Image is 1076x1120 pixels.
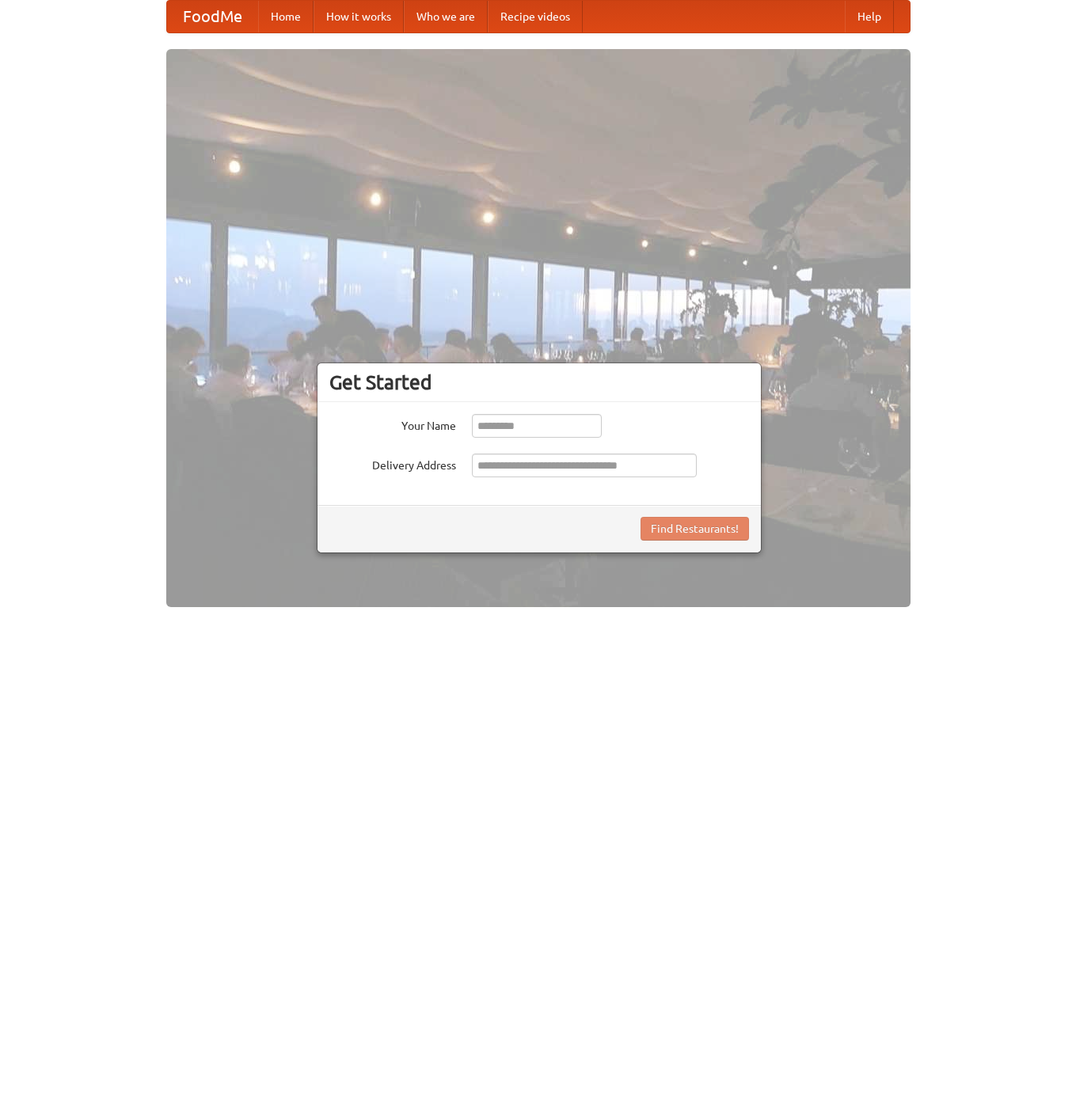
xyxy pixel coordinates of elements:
[167,1,258,32] a: FoodMe
[314,1,404,32] a: How it works
[845,1,894,32] a: Help
[329,414,456,434] label: Your Name
[404,1,488,32] a: Who we are
[329,370,749,394] h3: Get Started
[488,1,583,32] a: Recipe videos
[641,517,749,541] button: Find Restaurants!
[258,1,314,32] a: Home
[329,454,456,473] label: Delivery Address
